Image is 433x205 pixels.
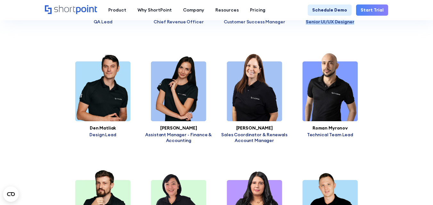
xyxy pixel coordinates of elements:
[210,4,244,16] a: Resources
[65,19,141,25] p: QA Lead
[217,19,292,25] p: Customer Success Manager
[177,4,210,16] a: Company
[308,4,352,16] a: Schedule Demo
[217,126,292,130] h3: [PERSON_NAME]
[137,7,172,13] div: Why ShortPoint
[132,4,177,16] a: Why ShortPoint
[401,174,433,205] iframe: Chat Widget
[45,5,97,15] a: Home
[141,126,216,130] h3: [PERSON_NAME]
[292,19,368,25] p: Senior UI/UX Designer
[3,186,19,202] button: Open CMP widget
[292,132,368,138] p: Technical Team Lead
[141,19,216,25] p: Chief Revenue Officer
[141,132,216,143] p: Assistant Manager - Finance & Accounting
[356,4,388,16] a: Start Trial
[217,132,292,143] p: Sales Coordinator & Renewals Account Manager
[65,132,141,138] p: Design Lead
[65,126,141,130] h3: Den Matliak
[215,7,239,13] div: Resources
[292,126,368,130] h3: Roman Myronov
[183,7,204,13] div: Company
[244,4,271,16] a: Pricing
[103,4,132,16] a: Product
[250,7,265,13] div: Pricing
[108,7,126,13] div: Product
